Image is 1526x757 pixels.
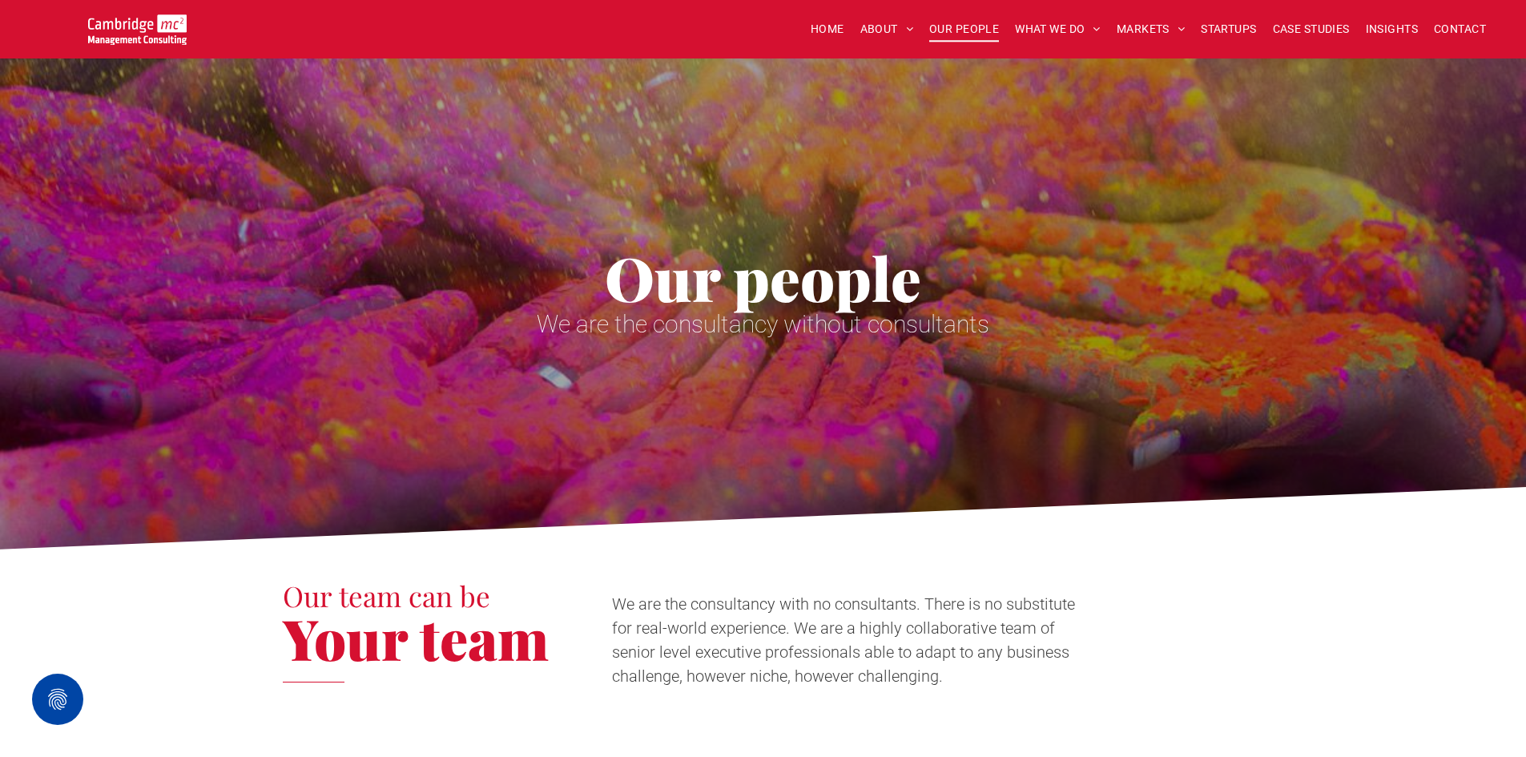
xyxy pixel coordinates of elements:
[1109,17,1193,42] a: MARKETS
[537,310,989,338] span: We are the consultancy without consultants
[852,17,922,42] a: ABOUT
[88,17,187,34] a: Your Business Transformed | Cambridge Management Consulting
[88,14,187,45] img: Go to Homepage
[1358,17,1426,42] a: INSIGHTS
[283,577,490,614] span: Our team can be
[283,600,549,675] span: Your team
[1265,17,1358,42] a: CASE STUDIES
[803,17,852,42] a: HOME
[921,17,1007,42] a: OUR PEOPLE
[612,594,1075,686] span: We are the consultancy with no consultants. There is no substitute for real-world experience. We ...
[1193,17,1264,42] a: STARTUPS
[1426,17,1494,42] a: CONTACT
[1007,17,1109,42] a: WHAT WE DO
[605,237,921,317] span: Our people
